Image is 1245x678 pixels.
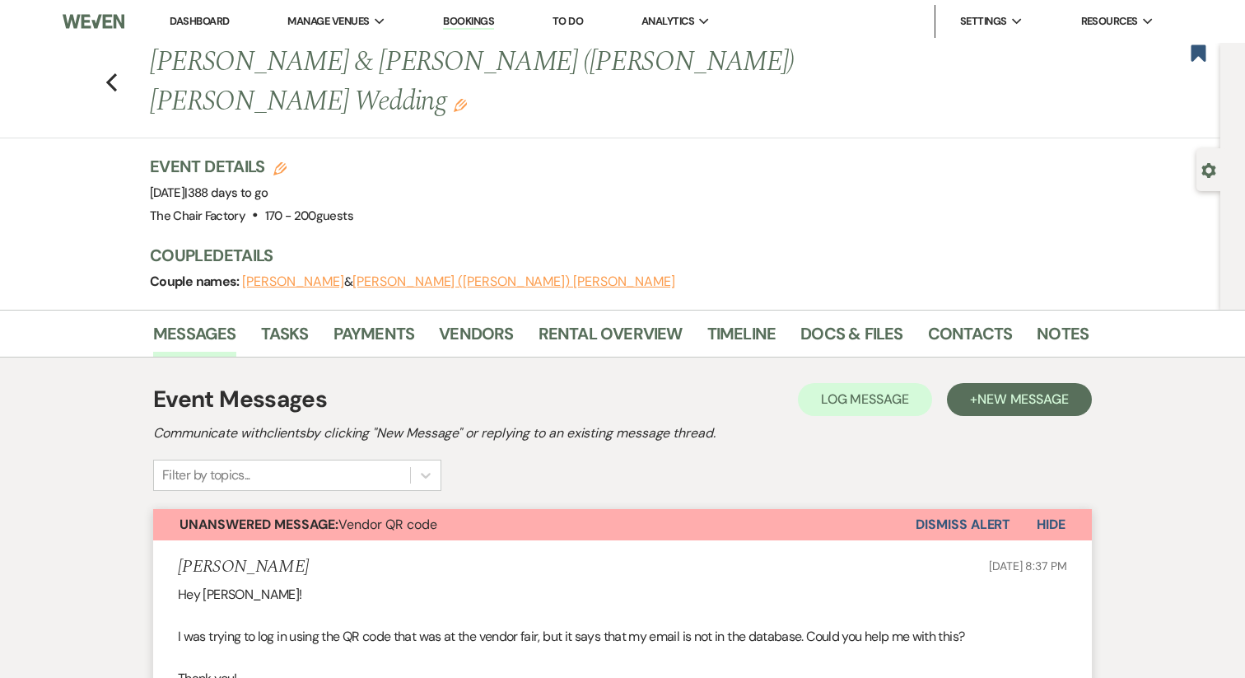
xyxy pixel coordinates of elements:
span: 170 - 200 guests [265,208,353,224]
button: Log Message [798,383,932,416]
h3: Couple Details [150,244,1072,267]
span: Manage Venues [287,13,369,30]
button: [PERSON_NAME] [242,275,344,288]
button: Dismiss Alert [916,509,1010,540]
a: Timeline [707,320,776,357]
a: Messages [153,320,236,357]
span: Analytics [641,13,694,30]
h1: [PERSON_NAME] & [PERSON_NAME] ([PERSON_NAME]) [PERSON_NAME] Wedding [150,43,888,121]
span: Vendor QR code [180,516,437,533]
a: Vendors [439,320,513,357]
span: New Message [977,390,1069,408]
a: Docs & Files [800,320,902,357]
h5: [PERSON_NAME] [178,557,309,577]
span: Hide [1037,516,1065,533]
span: Resources [1081,13,1138,30]
a: Tasks [261,320,309,357]
h2: Communicate with clients by clicking "New Message" or replying to an existing message thread. [153,423,1092,443]
button: Edit [454,97,467,112]
span: Log Message [821,390,909,408]
span: [DATE] 8:37 PM [989,559,1067,573]
a: To Do [553,14,583,28]
div: Filter by topics... [162,465,250,485]
button: Hide [1010,509,1092,540]
p: Hey [PERSON_NAME]! [178,584,1067,606]
button: +New Message [947,383,1092,416]
span: Settings [960,13,1007,30]
a: Dashboard [170,14,229,28]
span: [DATE] [150,185,268,201]
h3: Event Details [150,155,353,178]
p: I was trying to log in using the QR code that was at the vendor fair, but it says that my email i... [178,626,1067,648]
a: Bookings [443,14,494,30]
a: Notes [1037,320,1089,357]
span: 388 days to go [188,185,268,201]
span: Couple names: [150,273,242,290]
span: The Chair Factory [150,208,245,224]
button: Open lead details [1201,161,1216,177]
img: Weven Logo [63,4,124,39]
a: Payments [333,320,415,357]
strong: Unanswered Message: [180,516,338,533]
a: Contacts [928,320,1013,357]
span: & [242,274,675,290]
button: [PERSON_NAME] ([PERSON_NAME]) [PERSON_NAME] [352,275,675,288]
button: Unanswered Message:Vendor QR code [153,509,916,540]
h1: Event Messages [153,382,327,417]
span: | [184,185,268,201]
a: Rental Overview [539,320,683,357]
